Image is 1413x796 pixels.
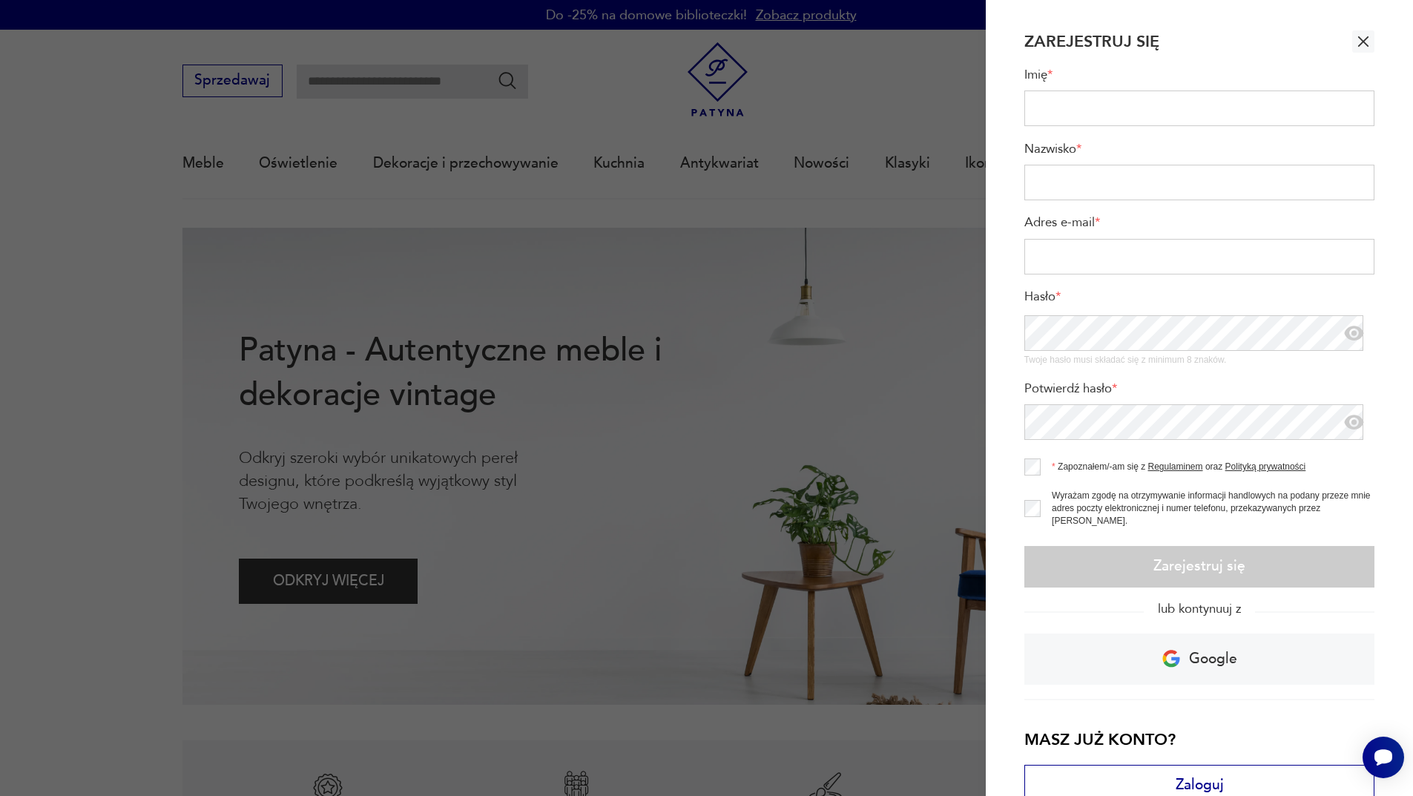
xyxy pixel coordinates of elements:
label: Zapoznałem/-am się z oraz [1041,460,1305,474]
div: Twoje hasło musi składać się z minimum 8 znaków. [1024,354,1375,366]
span: lub kontynuuj z [1144,600,1255,617]
label: Imię [1024,67,1375,91]
label: Nazwisko [1024,141,1375,165]
label: Hasło [1024,289,1375,312]
a: Polityką prywatności [1225,461,1306,472]
h3: Masz już konto? [1024,728,1375,751]
img: Ikona Google [1162,650,1180,668]
p: Google [1189,645,1237,673]
h2: Zarejestruj się [1024,30,1159,53]
iframe: Smartsupp widget button [1363,737,1404,778]
label: Adres e-mail [1024,214,1375,238]
a: Google [1024,634,1375,684]
label: Potwierdź hasło [1024,381,1375,404]
label: Wyrażam zgodę na otrzymywanie informacji handlowych na podany przeze mnie adres poczty elektronic... [1041,490,1374,527]
a: Regulaminem [1148,461,1203,472]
